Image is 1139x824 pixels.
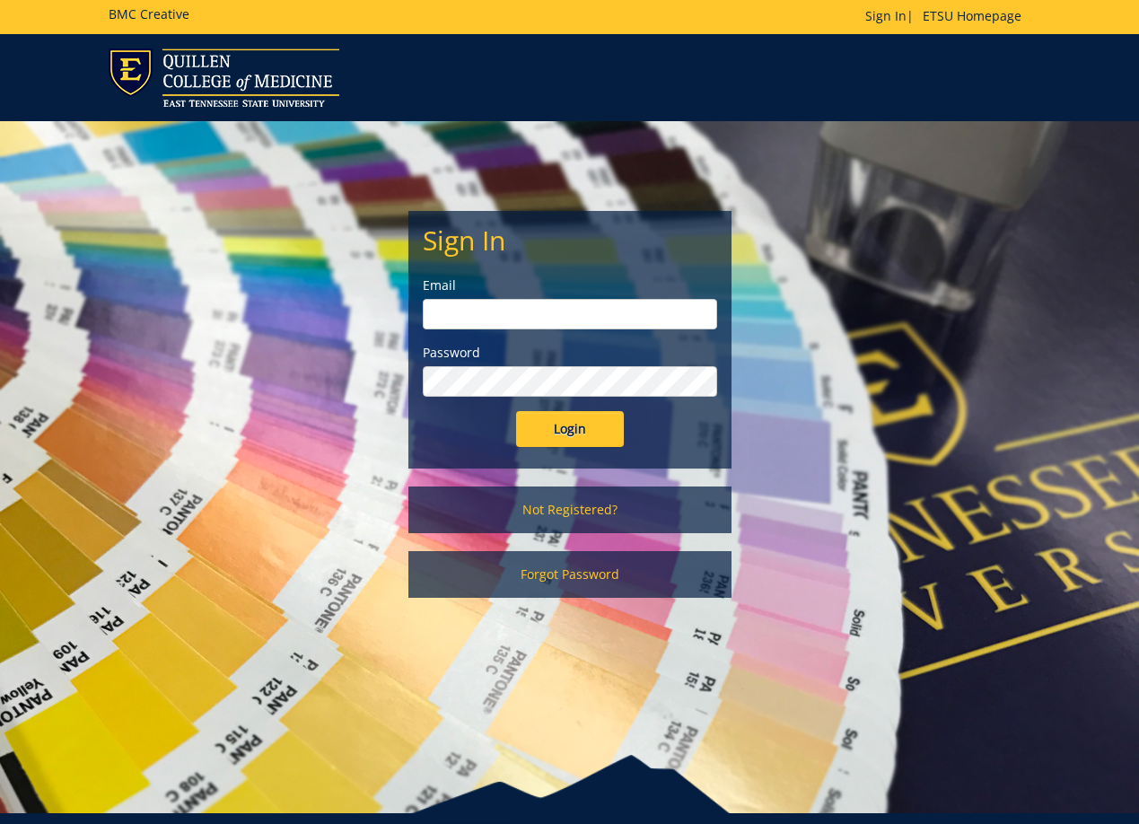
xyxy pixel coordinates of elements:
[865,7,907,24] a: Sign In
[914,7,1030,24] a: ETSU Homepage
[109,48,339,107] img: ETSU logo
[423,276,717,294] label: Email
[408,487,732,533] a: Not Registered?
[423,225,717,255] h2: Sign In
[109,7,189,21] h5: BMC Creative
[516,411,624,447] input: Login
[423,344,717,362] label: Password
[865,7,1030,25] p: |
[408,551,732,598] a: Forgot Password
